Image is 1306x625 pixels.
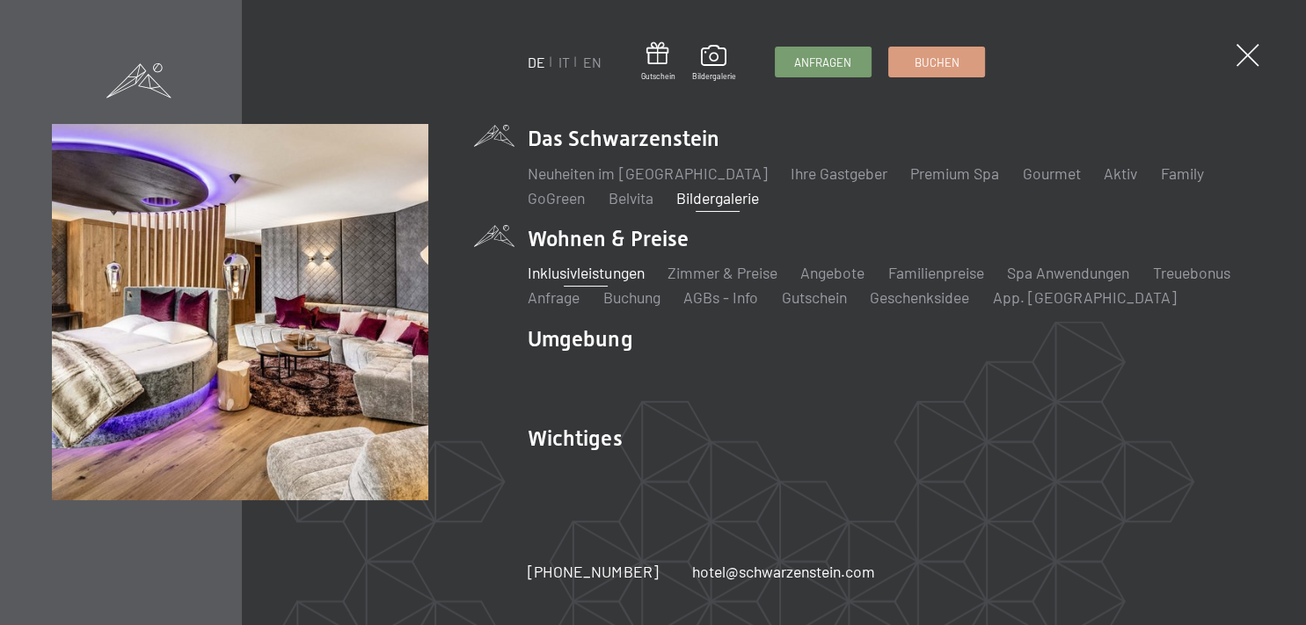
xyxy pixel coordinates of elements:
a: Bildergalerie [692,45,736,82]
a: Bildergalerie [676,188,759,207]
a: Geschenksidee [870,287,969,307]
a: Buchung [603,287,660,307]
span: Buchen [915,55,959,70]
a: Inklusivleistungen [528,263,644,282]
a: [PHONE_NUMBER] [528,561,658,583]
a: Treuebonus [1152,263,1229,282]
a: Zimmer & Preise [668,263,777,282]
a: App. [GEOGRAPHIC_DATA] [992,287,1176,307]
a: GoGreen [528,188,585,207]
a: Anfrage [528,287,580,307]
a: Ihre Gastgeber [791,164,887,183]
a: AGBs - Info [683,287,758,307]
a: IT [558,54,570,70]
a: Premium Spa [910,164,999,183]
a: Gutschein [640,42,675,82]
a: Gutschein [782,287,847,307]
a: Spa Anwendungen [1007,263,1129,282]
a: Neuheiten im [GEOGRAPHIC_DATA] [528,164,767,183]
span: [PHONE_NUMBER] [528,562,658,581]
span: Anfragen [794,55,851,70]
a: Buchen [889,47,984,76]
span: Bildergalerie [692,71,736,82]
a: Anfragen [776,47,871,76]
a: DE [528,54,545,70]
a: EN [583,54,602,70]
a: hotel@schwarzenstein.com [692,561,875,583]
a: Belvita [609,188,653,207]
span: Gutschein [640,71,675,82]
a: Family [1160,164,1203,183]
a: Gourmet [1023,164,1081,183]
a: Familienpreise [888,263,984,282]
a: Angebote [800,263,865,282]
a: Aktiv [1104,164,1137,183]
